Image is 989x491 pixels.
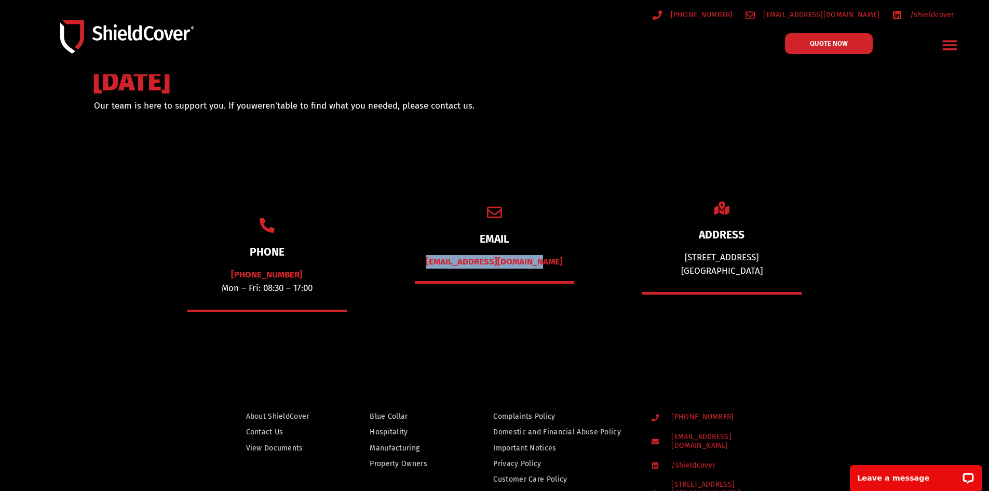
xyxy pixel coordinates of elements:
span: able to find what you needed, please contact us. [280,100,475,111]
span: About ShieldCover [246,410,309,423]
span: [PHONE_NUMBER] [669,413,734,422]
a: Complaints Policy [493,410,631,423]
span: Blue Collar [370,410,408,423]
span: Manufacturing [370,442,419,455]
a: Hospitality [370,426,449,439]
span: Domestic and Financial Abuse Policy [493,426,621,439]
span: Hospitality [370,426,408,439]
a: Contact Us [246,426,326,439]
div: [STREET_ADDRESS] [GEOGRAPHIC_DATA] [642,251,802,277]
a: Privacy Policy [493,457,631,470]
a: /shieldcover [892,8,954,21]
a: [PHONE_NUMBER] [652,413,779,422]
span: [EMAIL_ADDRESS][DOMAIN_NAME] [761,8,879,21]
img: Shield-Cover-Underwriting-Australia-logo-full [60,20,194,53]
a: Property Owners [370,457,449,470]
span: weren’t [251,100,280,111]
span: Our team is here to support you. If you [94,100,251,111]
span: /shieldcover [669,461,715,470]
a: Customer Care Policy [493,473,631,486]
span: Important Notices [493,442,556,455]
div: Menu Toggle [938,33,963,57]
a: Domestic and Financial Abuse Policy [493,426,631,439]
span: /shieldcover [907,8,954,21]
a: ADDRESS [699,228,744,242]
span: [EMAIL_ADDRESS][DOMAIN_NAME] [669,433,778,450]
a: [PHONE_NUMBER] [653,8,733,21]
a: /shieldcover [652,461,779,470]
span: Complaints Policy [493,410,555,423]
p: Mon – Fri: 08:30 – 17:00 [187,268,347,295]
a: [EMAIL_ADDRESS][DOMAIN_NAME] [426,256,563,267]
span: [PHONE_NUMBER] [668,8,733,21]
span: Customer Care Policy [493,473,567,486]
a: View Documents [246,442,326,455]
a: Important Notices [493,442,631,455]
a: PHONE [250,245,284,259]
a: About ShieldCover [246,410,326,423]
a: [PHONE_NUMBER] [231,269,303,280]
span: QUOTE NOW [810,40,848,47]
a: EMAIL [480,232,509,246]
span: Property Owners [370,457,427,470]
a: Manufacturing [370,442,449,455]
span: Privacy Policy [493,457,541,470]
a: Blue Collar [370,410,449,423]
a: [EMAIL_ADDRESS][DOMAIN_NAME] [746,8,880,21]
span: View Documents [246,442,303,455]
a: [EMAIL_ADDRESS][DOMAIN_NAME] [652,433,779,450]
span: Contact Us [246,426,283,439]
a: QUOTE NOW [785,33,873,54]
iframe: LiveChat chat widget [843,458,989,491]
